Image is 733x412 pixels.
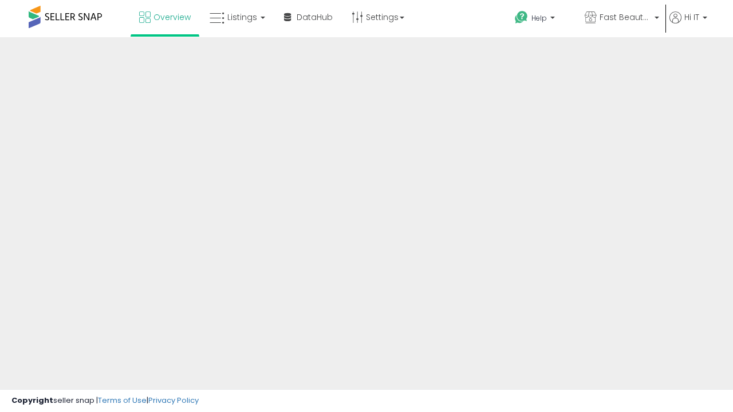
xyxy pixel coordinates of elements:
[669,11,707,37] a: Hi IT
[11,395,199,406] div: seller snap | |
[506,2,574,37] a: Help
[297,11,333,23] span: DataHub
[98,395,147,406] a: Terms of Use
[600,11,651,23] span: Fast Beauty ([GEOGRAPHIC_DATA])
[531,13,547,23] span: Help
[153,11,191,23] span: Overview
[148,395,199,406] a: Privacy Policy
[684,11,699,23] span: Hi IT
[11,395,53,406] strong: Copyright
[514,10,529,25] i: Get Help
[227,11,257,23] span: Listings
